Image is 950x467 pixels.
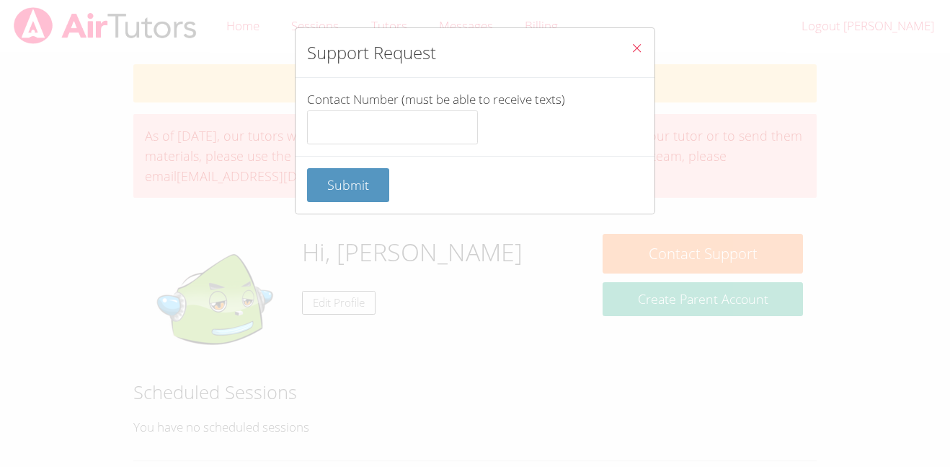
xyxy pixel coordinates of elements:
button: Close [619,28,654,72]
label: Contact Number (must be able to receive texts) [307,91,643,144]
button: Submit [307,168,389,202]
h2: Support Request [307,40,436,66]
span: Submit [327,176,369,193]
input: Contact Number (must be able to receive texts) [307,110,478,145]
